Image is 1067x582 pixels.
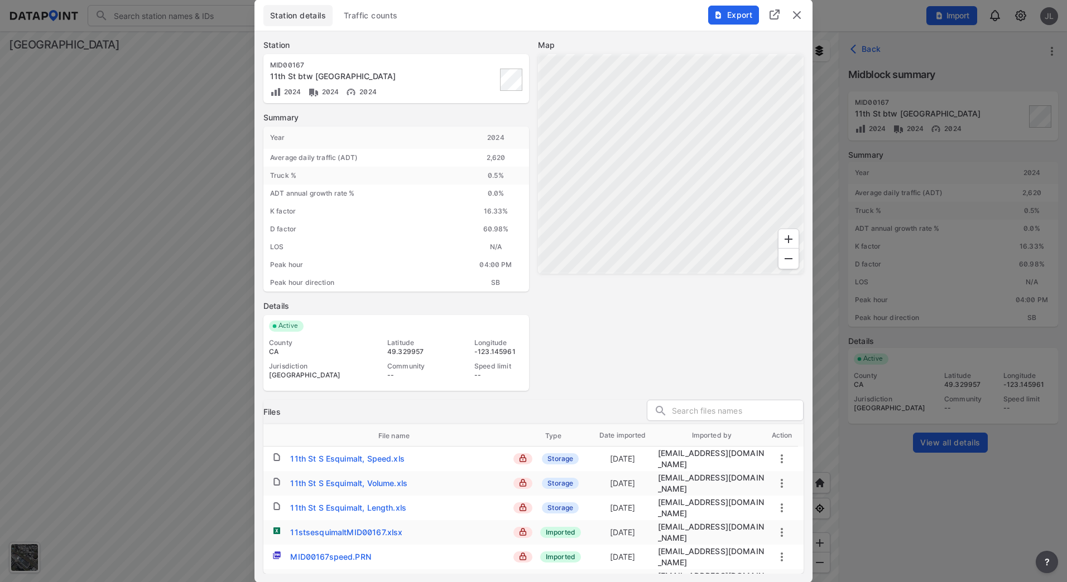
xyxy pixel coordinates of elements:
button: delete [790,8,804,22]
button: more [775,501,789,515]
td: [DATE] [588,473,658,494]
div: stackhouseed@gmail.com [658,521,766,544]
div: -123.145961 [474,347,523,356]
div: 11th St btw Esquimalt Ave & Duchess Ave [270,71,441,82]
div: Jurisdiction [269,362,349,371]
img: file.af1f9d02.svg [272,477,281,486]
div: 60.98% [463,220,529,238]
div: 2,620 [463,149,529,167]
th: Date imported [588,424,658,447]
span: Station details [270,10,326,21]
div: [GEOGRAPHIC_DATA] [269,371,349,380]
img: close.efbf2170.svg [790,8,804,22]
img: _prn.4e55deb7.svg [273,551,281,559]
label: Summary [263,112,529,123]
td: [DATE] [588,448,658,469]
div: cyng@westvancouver.ca [658,497,766,519]
div: Speed limit [474,362,523,371]
input: Search files names [672,402,803,419]
div: Zoom In [778,229,799,250]
span: Imported [540,527,581,538]
div: 16.33% [463,202,529,220]
th: Action [766,424,798,447]
span: 2024 [319,88,339,96]
div: 11th St S Esquimalt, Speed.xls [290,453,405,464]
img: Volume count [270,86,281,98]
div: Year [263,127,463,149]
div: cyng@westvancouver.ca [658,472,766,494]
div: D factor [263,220,463,238]
div: CA [269,347,349,356]
div: 04:00 PM [463,256,529,274]
div: -- [474,371,523,380]
button: more [775,550,789,564]
img: Vehicle speed [345,86,357,98]
img: file.af1f9d02.svg [272,502,281,511]
td: [DATE] [588,522,658,543]
div: Longitude [474,338,523,347]
svg: Zoom Out [782,252,795,265]
img: lock_close.8fab59a9.svg [519,454,527,462]
div: -- [387,371,436,380]
div: County [269,338,349,347]
img: Vehicle class [308,86,319,98]
span: ? [1042,555,1051,569]
span: 2024 [281,88,301,96]
span: Active [274,321,304,332]
span: Traffic counts [344,10,398,21]
div: Community [387,362,436,371]
div: MID00167 [270,61,441,70]
img: lock_close.8fab59a9.svg [519,503,527,511]
div: SB [463,274,529,292]
span: 2024 [357,88,377,96]
div: Zoom Out [778,248,799,269]
div: Truck % [263,167,463,185]
div: ADT annual growth rate % [263,185,463,202]
svg: Zoom In [782,232,795,246]
div: stackhouseed@gmail.com [658,546,766,568]
img: File%20-%20Download.70cf71cd.svg [714,11,723,20]
span: Storage [542,453,579,464]
span: Export [714,9,752,21]
img: full_screen.b7bf9a36.svg [768,8,781,21]
th: Imported by [658,424,766,447]
img: lock_close.8fab59a9.svg [519,479,527,487]
label: Map [538,40,804,51]
div: 0.0 % [463,185,529,202]
div: basic tabs example [263,5,804,26]
h3: Files [263,406,281,418]
div: 11stsesquimaltMID00167.xlsx [290,527,402,538]
td: [DATE] [588,497,658,518]
div: 2024 [463,127,529,149]
button: more [775,452,789,465]
span: Storage [542,502,579,513]
button: more [775,526,789,539]
div: 49.329957 [387,347,436,356]
div: 11th St S Esquimalt, Length.xls [290,502,406,513]
td: [DATE] [588,546,658,568]
div: Average daily traffic (ADT) [263,149,463,167]
div: 11th St S Esquimalt, Volume.xls [290,478,407,489]
img: lock_close.8fab59a9.svg [519,528,527,536]
span: Storage [542,478,579,489]
img: file.af1f9d02.svg [272,453,281,462]
div: MID00167speed.PRN [290,551,371,562]
label: Details [263,300,529,312]
div: Peak hour direction [263,274,463,292]
div: Peak hour [263,256,463,274]
div: K factor [263,202,463,220]
div: 0.5 % [463,167,529,185]
div: LOS [263,238,463,256]
div: N/A [463,238,529,256]
button: Export [708,6,759,25]
button: more [775,477,789,490]
img: lock_close.8fab59a9.svg [519,552,527,560]
span: Imported [540,551,581,562]
span: Type [545,431,576,441]
div: cyng@westvancouver.ca [658,448,766,470]
span: File name [378,431,424,441]
div: Latitude [387,338,436,347]
img: xlsx.b1bb01d6.svg [272,526,281,535]
label: Station [263,40,529,51]
button: more [1036,551,1058,573]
